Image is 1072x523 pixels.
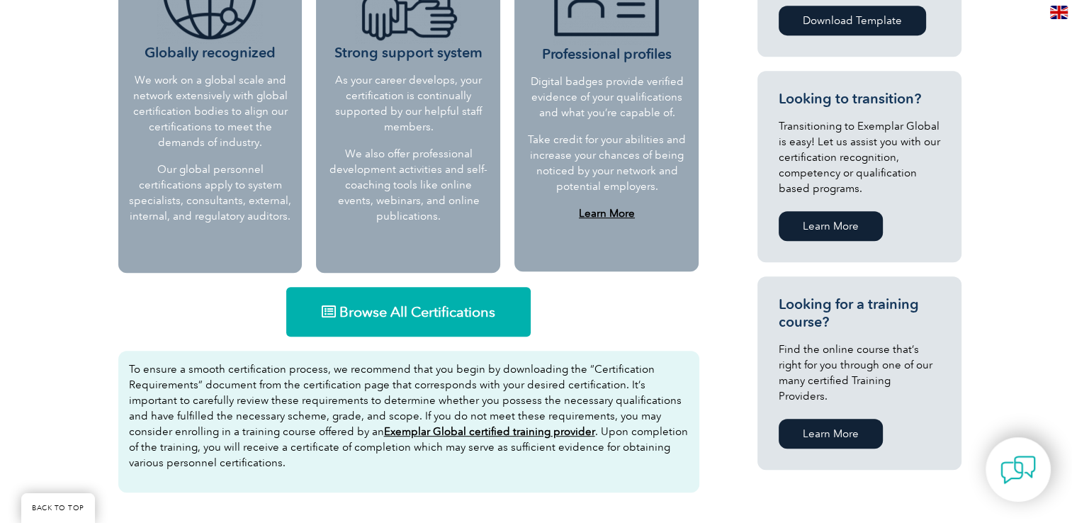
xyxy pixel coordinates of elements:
[384,425,595,438] a: Exemplar Global certified training provider
[327,72,490,135] p: As your career develops, your certification is continually supported by our helpful staff members.
[779,211,883,241] a: Learn More
[526,132,687,194] p: Take credit for your abilities and increase your chances of being noticed by your network and pot...
[21,493,95,523] a: BACK TO TOP
[1000,452,1036,488] img: contact-chat.png
[579,207,635,220] a: Learn More
[526,74,687,120] p: Digital badges provide verified evidence of your qualifications and what you’re capable of.
[779,118,940,196] p: Transitioning to Exemplar Global is easy! Let us assist you with our certification recognition, c...
[129,72,292,150] p: We work on a global scale and network extensively with global certification bodies to align our c...
[1050,6,1068,19] img: en
[129,162,292,224] p: Our global personnel certifications apply to system specialists, consultants, external, internal,...
[779,419,883,449] a: Learn More
[327,146,490,224] p: We also offer professional development activities and self-coaching tools like online events, web...
[779,90,940,108] h3: Looking to transition?
[779,342,940,404] p: Find the online course that’s right for you through one of our many certified Training Providers.
[779,6,926,35] a: Download Template
[129,361,689,471] p: To ensure a smooth certification process, we recommend that you begin by downloading the “Certifi...
[339,305,495,319] span: Browse All Certifications
[779,296,940,331] h3: Looking for a training course?
[286,287,531,337] a: Browse All Certifications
